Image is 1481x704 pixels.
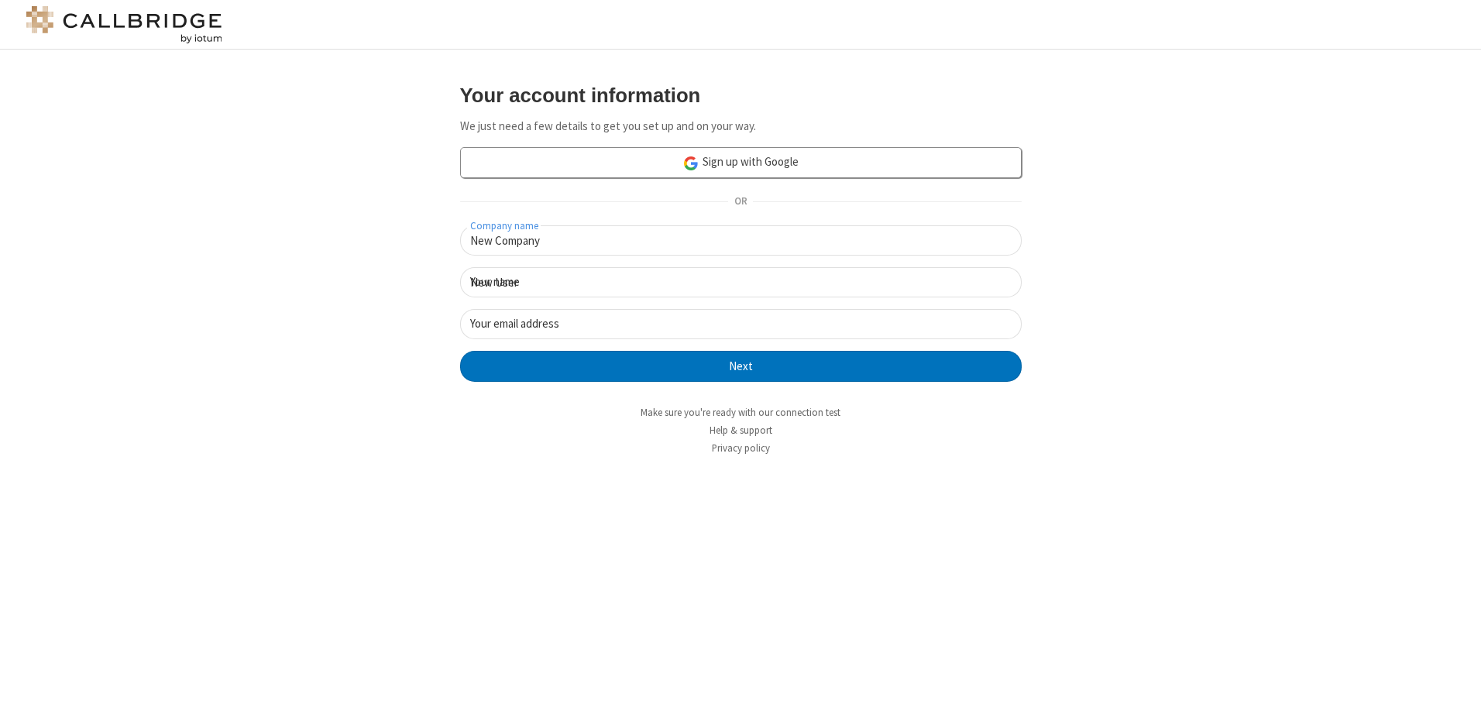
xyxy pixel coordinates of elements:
[23,6,225,43] img: logo@2x.png
[728,191,753,213] span: OR
[710,424,772,437] a: Help & support
[460,351,1022,382] button: Next
[460,118,1022,136] p: We just need a few details to get you set up and on your way.
[460,84,1022,106] h3: Your account information
[682,155,699,172] img: google-icon.png
[460,267,1022,297] input: Your name
[641,406,840,419] a: Make sure you're ready with our connection test
[460,309,1022,339] input: Your email address
[460,147,1022,178] a: Sign up with Google
[712,441,770,455] a: Privacy policy
[460,225,1022,256] input: Company name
